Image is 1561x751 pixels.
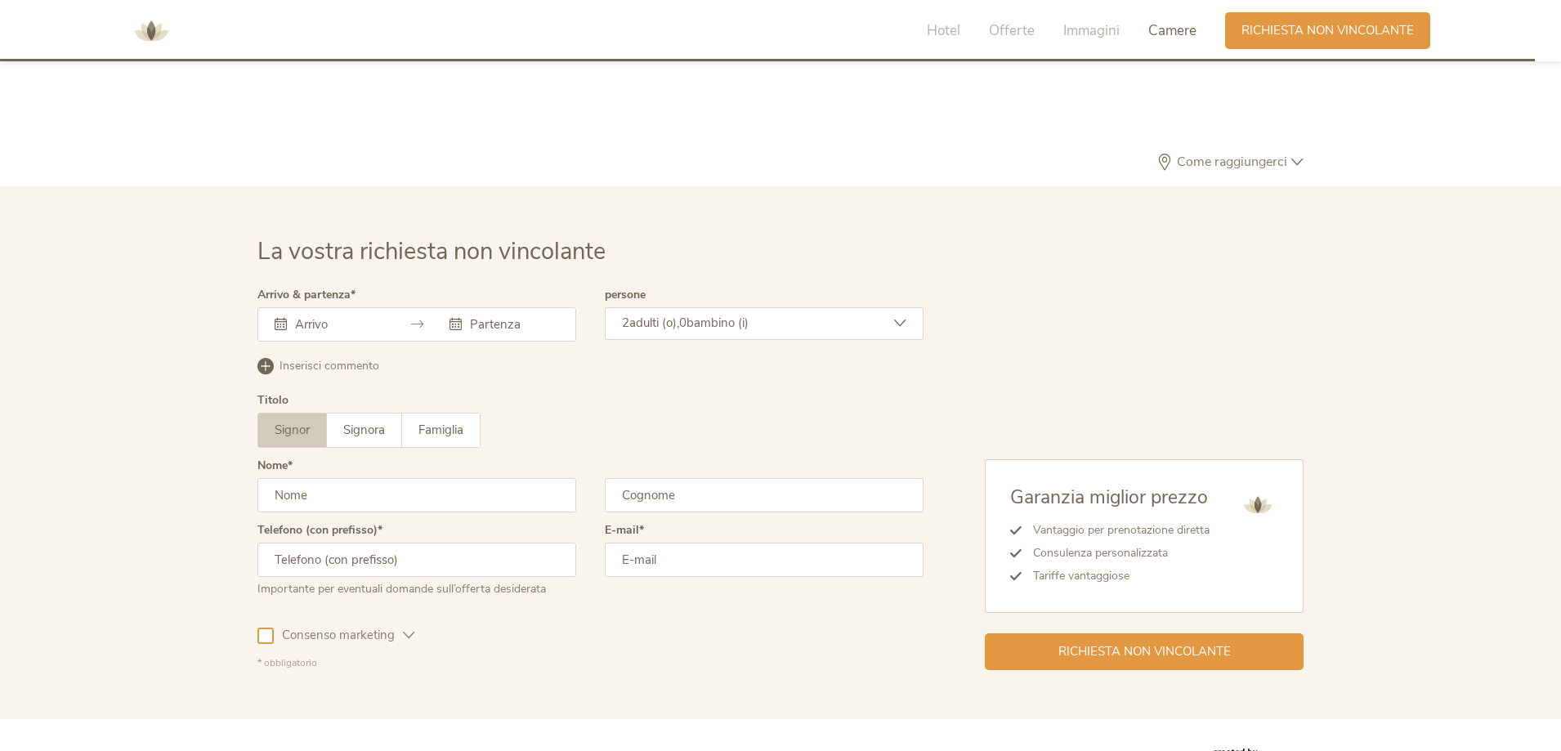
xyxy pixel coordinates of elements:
li: Consulenza personalizzata [1022,542,1210,565]
span: Offerte [989,21,1035,40]
label: persone [605,289,646,301]
img: AMONTI & LUNARIS Wellnessresort [127,7,176,56]
span: Richiesta non vincolante [1058,643,1231,660]
input: Nome [257,478,576,512]
div: Importante per eventuali domande sull’offerta desiderata [257,577,576,597]
span: Hotel [927,21,960,40]
a: AMONTI & LUNARIS Wellnessresort [127,25,176,36]
label: Telefono (con prefisso) [257,525,382,536]
span: Richiesta non vincolante [1241,22,1414,39]
input: Cognome [605,478,924,512]
label: E-mail [605,525,644,536]
label: Nome [257,460,293,472]
span: Camere [1148,21,1196,40]
li: Vantaggio per prenotazione diretta [1022,519,1210,542]
input: Arrivo [291,316,384,333]
img: AMONTI & LUNARIS Wellnessresort [1237,485,1278,525]
span: Signor [275,422,310,438]
span: bambino (i) [687,315,749,331]
span: Come raggiungerci [1173,155,1291,168]
span: La vostra richiesta non vincolante [257,235,606,267]
span: Famiglia [418,422,463,438]
div: Titolo [257,395,288,406]
label: Arrivo & partenza [257,289,356,301]
input: Telefono (con prefisso) [257,543,576,577]
span: 2 [622,315,629,331]
li: Tariffe vantaggiose [1022,565,1210,588]
span: Consenso marketing [274,627,403,644]
span: adulti (o), [629,315,679,331]
span: Garanzia miglior prezzo [1010,485,1208,510]
span: Inserisci commento [280,358,379,374]
input: Partenza [466,316,559,333]
div: * obbligatorio [257,656,924,670]
span: 0 [679,315,687,331]
input: E-mail [605,543,924,577]
span: Signora [343,422,385,438]
span: Immagini [1063,21,1120,40]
